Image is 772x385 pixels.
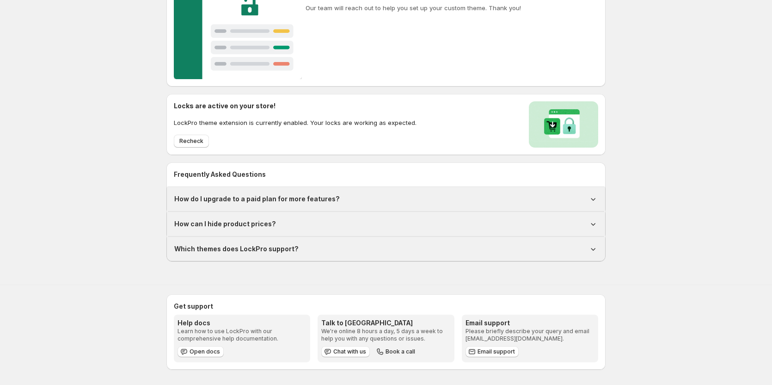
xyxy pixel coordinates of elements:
a: Open docs [178,346,224,357]
h3: Talk to [GEOGRAPHIC_DATA] [321,318,450,328]
h1: How do I upgrade to a paid plan for more features? [174,194,340,204]
button: Recheck [174,135,209,148]
button: Chat with us [321,346,370,357]
h2: Locks are active on your store! [174,101,417,111]
span: Email support [478,348,515,355]
a: Email support [466,346,519,357]
h1: Which themes does LockPro support? [174,244,299,254]
img: Locks activated [529,101,598,148]
p: Please briefly describe your query and email [EMAIL_ADDRESS][DOMAIN_NAME]. [466,328,594,342]
span: Chat with us [333,348,366,355]
span: Open docs [190,348,220,355]
p: Our team will reach out to help you set up your custom theme. Thank you! [306,3,521,12]
h1: How can I hide product prices? [174,219,276,229]
h2: Frequently Asked Questions [174,170,598,179]
p: We're online 8 hours a day, 5 days a week to help you with any questions or issues. [321,328,450,342]
button: Book a call [374,346,419,357]
span: Book a call [386,348,415,355]
p: LockPro theme extension is currently enabled. Your locks are working as expected. [174,118,417,127]
h3: Help docs [178,318,306,328]
span: Recheck [179,137,203,145]
h2: Get support [174,302,598,311]
p: Learn how to use LockPro with our comprehensive help documentation. [178,328,306,342]
h3: Email support [466,318,594,328]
